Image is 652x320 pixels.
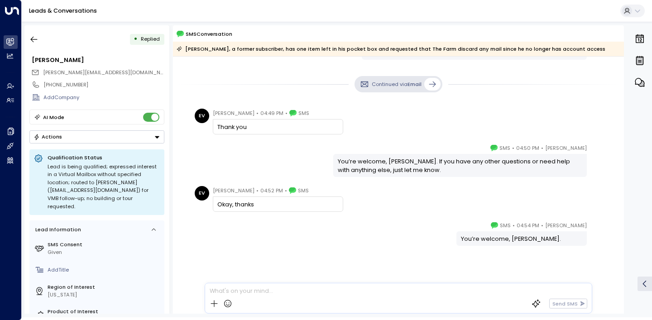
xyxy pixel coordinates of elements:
[260,186,283,195] span: 04:52 PM
[407,81,422,88] span: Email
[48,154,160,161] p: Qualification Status
[298,109,309,118] span: SMS
[43,113,64,122] div: AI Mode
[590,221,605,235] img: 5_headshot.jpg
[29,7,97,14] a: Leads & Conversations
[516,143,539,153] span: 04:50 PM
[213,186,254,195] span: [PERSON_NAME]
[141,35,160,43] span: Replied
[260,109,283,118] span: 04:49 PM
[43,69,173,76] span: [PERSON_NAME][EMAIL_ADDRESS][DOMAIN_NAME]
[217,123,338,131] div: Thank you
[545,221,587,230] span: [PERSON_NAME]
[256,109,259,118] span: •
[461,234,583,243] div: You’re welcome, [PERSON_NAME].
[513,221,515,230] span: •
[32,56,164,64] div: [PERSON_NAME]
[48,266,161,274] div: AddTitle
[48,308,161,315] label: Product of Interest
[134,33,138,46] div: •
[541,143,543,153] span: •
[372,81,422,88] p: Continued via
[34,134,62,140] div: Actions
[298,186,309,195] span: SMS
[213,109,254,118] span: [PERSON_NAME]
[33,226,81,234] div: Lead Information
[43,69,164,76] span: ernesto.vasquez89@ymail.com
[195,109,209,123] div: EV
[499,143,510,153] span: SMS
[512,143,514,153] span: •
[177,44,605,53] div: [PERSON_NAME], a former subscriber, has one item left in his pocket box and requested that The Fa...
[29,130,164,143] div: Button group with a nested menu
[217,200,338,209] div: Okay, thanks
[186,30,232,38] span: SMS Conversation
[48,241,161,248] label: SMS Consent
[48,163,160,211] div: Lead is being qualified; expressed interest in a Virtual Mailbox without specified location; rout...
[48,291,161,299] div: [US_STATE]
[517,221,539,230] span: 04:54 PM
[590,143,605,158] img: 5_headshot.jpg
[48,248,161,256] div: Given
[29,130,164,143] button: Actions
[500,221,511,230] span: SMS
[285,186,287,195] span: •
[43,81,164,89] div: [PHONE_NUMBER]
[285,109,288,118] span: •
[43,94,164,101] div: AddCompany
[338,157,583,174] div: You’re welcome, [PERSON_NAME]. If you have any other questions or need help with anything else, j...
[48,283,161,291] label: Region of Interest
[541,221,543,230] span: •
[256,186,259,195] span: •
[545,143,587,153] span: [PERSON_NAME]
[195,186,209,201] div: EV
